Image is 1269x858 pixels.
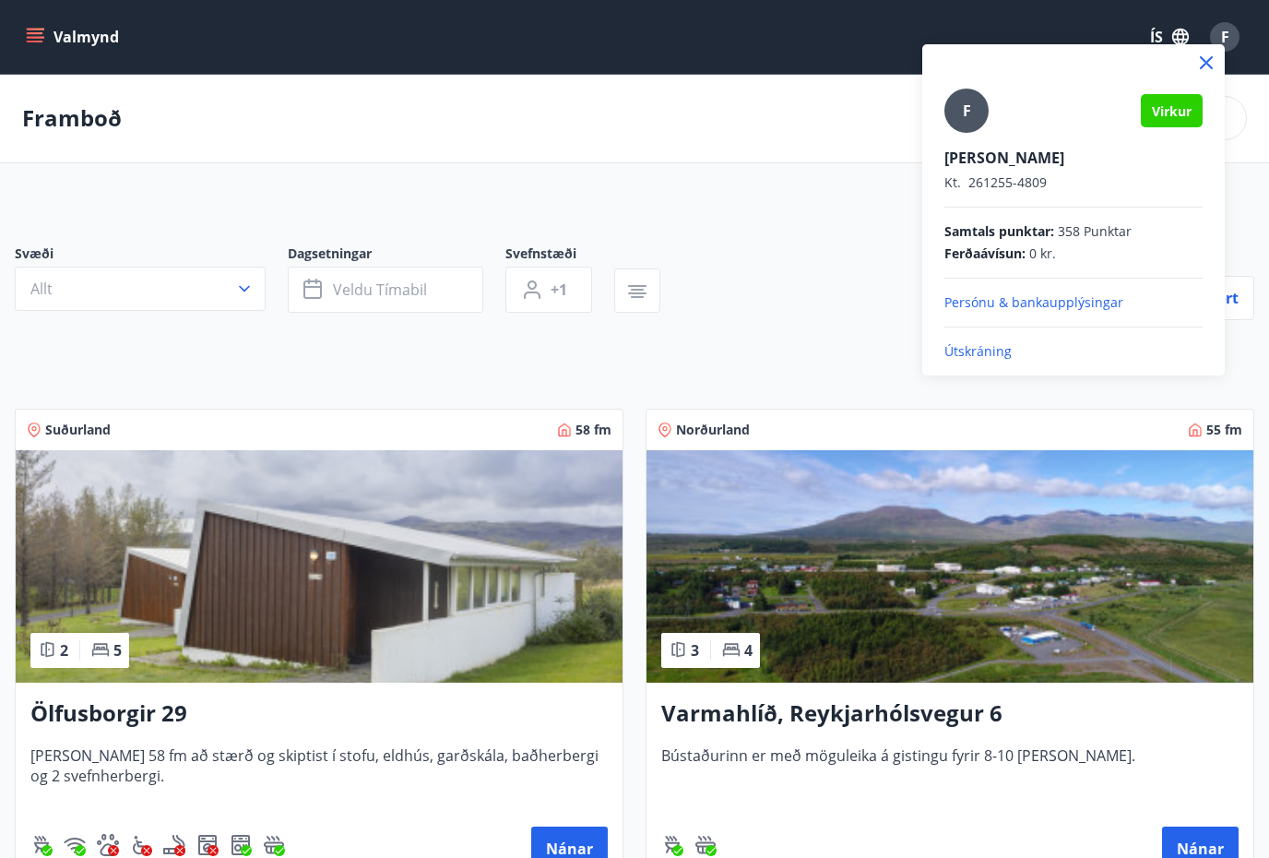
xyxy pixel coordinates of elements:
[963,101,971,121] span: F
[944,293,1203,312] p: Persónu & bankaupplýsingar
[944,244,1026,263] span: Ferðaávísun :
[944,148,1203,168] p: [PERSON_NAME]
[1152,102,1192,120] span: Virkur
[1029,244,1056,263] span: 0 kr.
[944,222,1054,241] span: Samtals punktar :
[944,173,1203,192] p: 261255-4809
[944,342,1203,361] p: Útskráning
[1058,222,1132,241] span: 358 Punktar
[944,173,961,191] span: Kt.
